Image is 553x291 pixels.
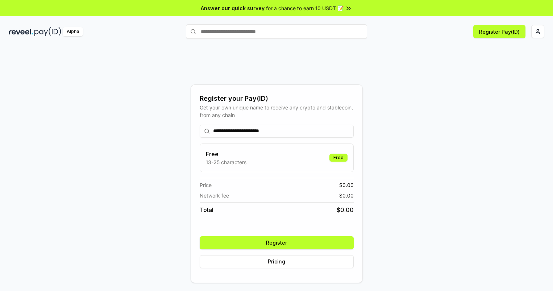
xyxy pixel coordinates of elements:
[473,25,525,38] button: Register Pay(ID)
[339,181,354,189] span: $ 0.00
[200,255,354,268] button: Pricing
[200,181,212,189] span: Price
[200,93,354,104] div: Register your Pay(ID)
[201,4,265,12] span: Answer our quick survey
[9,27,33,36] img: reveel_dark
[266,4,344,12] span: for a chance to earn 10 USDT 📝
[206,158,246,166] p: 13-25 characters
[34,27,61,36] img: pay_id
[200,104,354,119] div: Get your own unique name to receive any crypto and stablecoin, from any chain
[339,192,354,199] span: $ 0.00
[337,205,354,214] span: $ 0.00
[200,205,213,214] span: Total
[329,154,348,162] div: Free
[206,150,246,158] h3: Free
[200,192,229,199] span: Network fee
[200,236,354,249] button: Register
[63,27,83,36] div: Alpha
